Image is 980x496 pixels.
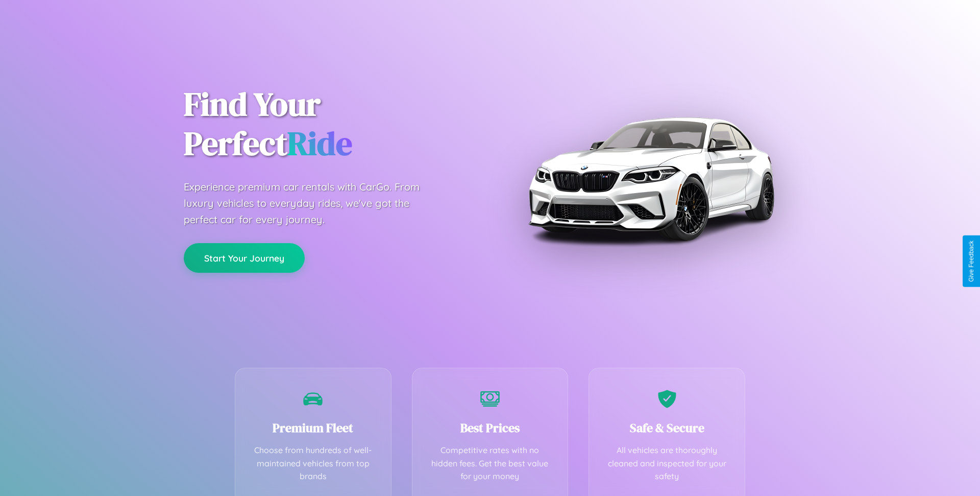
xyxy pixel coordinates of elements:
span: Ride [287,121,352,166]
button: Start Your Journey [184,243,305,273]
p: Choose from hundreds of well-maintained vehicles from top brands [251,444,376,483]
p: Experience premium car rentals with CarGo. From luxury vehicles to everyday rides, we've got the ... [184,179,439,228]
h3: Safe & Secure [604,419,729,436]
p: All vehicles are thoroughly cleaned and inspected for your safety [604,444,729,483]
h1: Find Your Perfect [184,85,475,163]
img: Premium BMW car rental vehicle [523,51,778,306]
p: Competitive rates with no hidden fees. Get the best value for your money [428,444,553,483]
h3: Premium Fleet [251,419,376,436]
h3: Best Prices [428,419,553,436]
div: Give Feedback [968,241,975,282]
